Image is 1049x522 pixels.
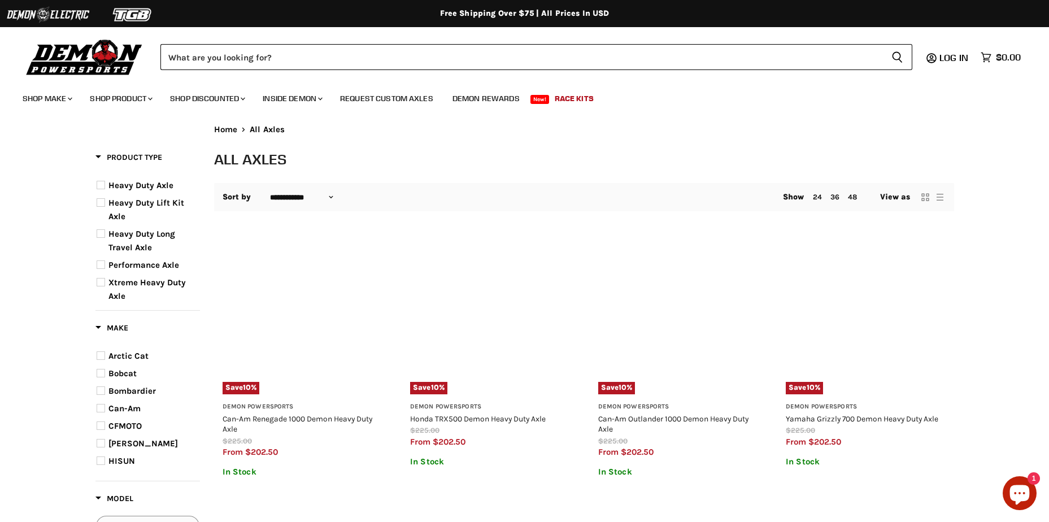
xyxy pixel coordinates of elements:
[223,437,252,445] span: $225.00
[786,235,946,395] a: Yamaha Grizzly 700 Demon Heavy Duty AxleSave10%
[848,193,857,201] a: 48
[243,383,251,391] span: 10
[108,198,184,221] span: Heavy Duty Lift Kit Axle
[807,383,815,391] span: 10
[975,49,1026,66] a: $0.00
[223,467,382,477] p: In Stock
[598,467,758,477] p: In Stock
[786,414,938,423] a: Yamaha Grizzly 700 Demon Heavy Duty Axle
[410,426,439,434] span: $225.00
[245,447,278,457] span: $202.50
[223,235,382,395] a: Can-Am Renegade 1000 Demon Heavy Duty AxleSave10%
[786,403,946,411] h3: Demon Powersports
[23,37,146,77] img: Demon Powersports
[73,8,977,19] div: Free Shipping Over $75 | All Prices In USD
[214,125,954,134] nav: Breadcrumbs
[934,192,946,203] button: list view
[95,153,162,162] span: Product Type
[786,457,946,467] p: In Stock
[108,260,179,270] span: Performance Axle
[95,493,133,507] button: Filter by Model
[108,403,141,414] span: Can-Am
[783,192,804,202] span: Show
[939,52,968,63] span: Log in
[410,457,570,467] p: In Stock
[108,180,173,190] span: Heavy Duty Axle
[223,414,372,433] a: Can-Am Renegade 1000 Demon Heavy Duty Axle
[934,53,975,63] a: Log in
[108,368,137,379] span: Bobcat
[880,193,911,202] span: View as
[108,438,178,449] span: [PERSON_NAME]
[160,44,912,70] form: Product
[786,426,815,434] span: $225.00
[619,383,626,391] span: 10
[410,403,570,411] h3: Demon Powersports
[786,382,823,394] span: Save %
[95,323,128,333] span: Make
[108,386,156,396] span: Bombardier
[223,382,260,394] span: Save %
[108,351,149,361] span: Arctic Cat
[108,229,175,253] span: Heavy Duty Long Travel Axle
[808,437,841,447] span: $202.50
[223,403,382,411] h3: Demon Powersports
[95,323,128,337] button: Filter by Make
[830,193,839,201] a: 36
[108,421,142,431] span: CFMOTO
[162,87,252,110] a: Shop Discounted
[920,192,931,203] button: grid view
[95,494,133,503] span: Model
[546,87,602,110] a: Race Kits
[598,235,758,395] a: Can-Am Outlander 1000 Demon Heavy Duty AxleSave10%
[95,152,162,166] button: Filter by Product Type
[999,476,1040,513] inbox-online-store-chat: Shopify online store chat
[882,44,912,70] button: Search
[108,277,186,301] span: Xtreme Heavy Duty Axle
[332,87,442,110] a: Request Custom Axles
[214,183,954,211] nav: Collection utilities
[598,403,758,411] h3: Demon Powersports
[598,437,628,445] span: $225.00
[254,87,329,110] a: Inside Demon
[90,4,175,25] img: TGB Logo 2
[410,437,430,447] span: from
[410,382,447,394] span: Save %
[14,82,1018,110] ul: Main menu
[108,456,135,466] span: HISUN
[160,44,882,70] input: Search
[598,447,619,457] span: from
[214,150,954,168] h1: All Axles
[786,437,806,447] span: from
[621,447,654,457] span: $202.50
[14,87,79,110] a: Shop Make
[410,235,570,395] a: Honda TRX500 Demon Heavy Duty AxleSave10%
[223,193,251,202] label: Sort by
[223,447,243,457] span: from
[530,95,550,104] span: New!
[214,125,238,134] a: Home
[81,87,159,110] a: Shop Product
[598,382,636,394] span: Save %
[6,4,90,25] img: Demon Electric Logo 2
[444,87,528,110] a: Demon Rewards
[431,383,439,391] span: 10
[598,414,748,433] a: Can-Am Outlander 1000 Demon Heavy Duty Axle
[813,193,822,201] a: 24
[433,437,465,447] span: $202.50
[996,52,1021,63] span: $0.00
[410,414,546,423] a: Honda TRX500 Demon Heavy Duty Axle
[250,125,285,134] span: All Axles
